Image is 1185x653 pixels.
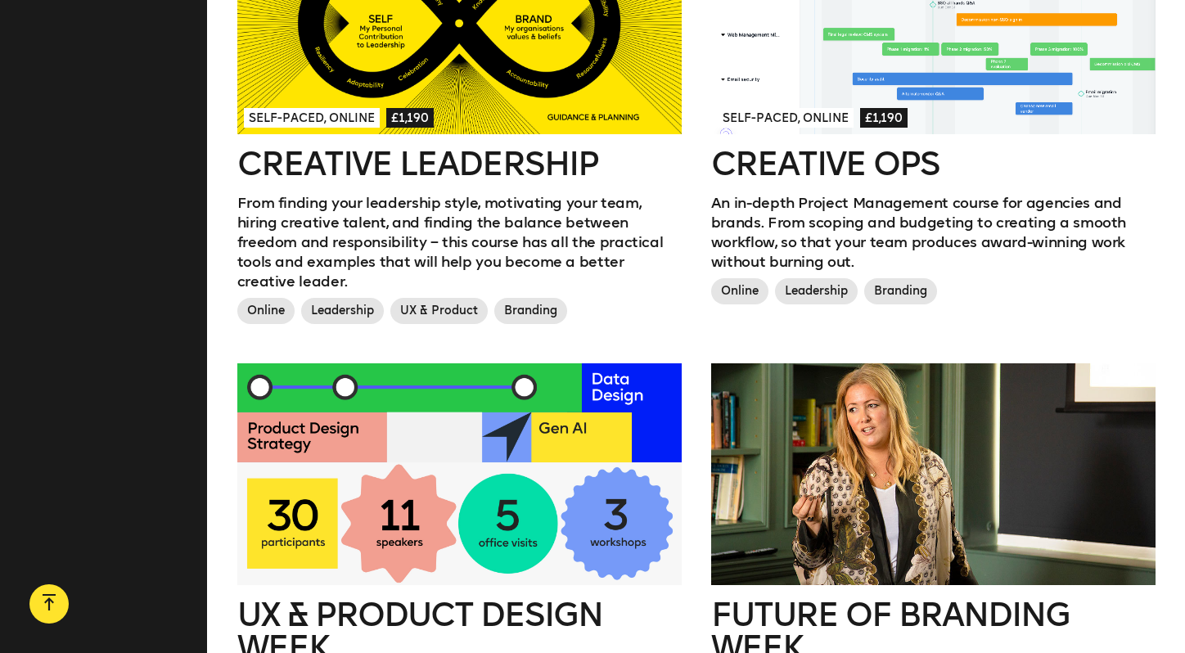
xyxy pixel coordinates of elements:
span: Self-paced, Online [718,108,854,128]
h2: Creative Ops [711,147,1156,180]
span: £1,190 [386,108,434,128]
span: UX & Product [390,298,488,324]
span: Leadership [775,278,858,304]
span: £1,190 [860,108,908,128]
span: Online [711,278,768,304]
h2: Creative Leadership [237,147,682,180]
span: Self-paced, Online [244,108,380,128]
p: From finding your leadership style, motivating your team, hiring creative talent, and finding the... [237,193,682,291]
span: Online [237,298,295,324]
p: An in-depth Project Management course for agencies and brands. From scoping and budgeting to crea... [711,193,1156,272]
span: Branding [864,278,937,304]
span: Leadership [301,298,384,324]
span: Branding [494,298,567,324]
